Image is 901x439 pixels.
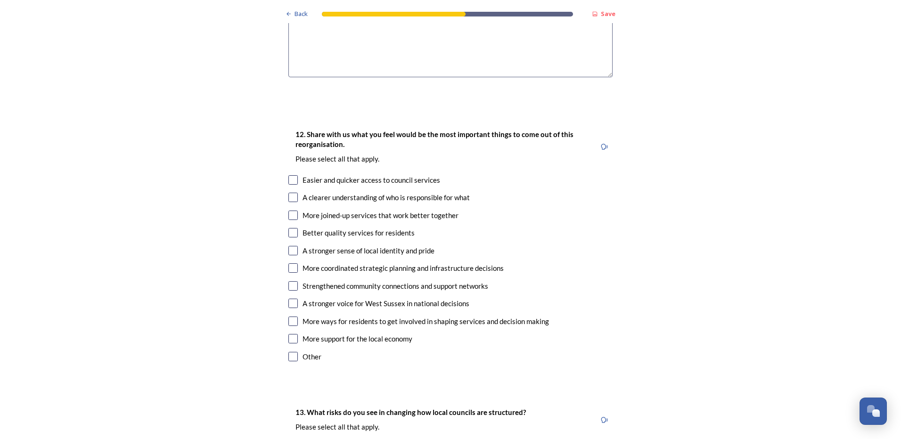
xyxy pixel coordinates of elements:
div: Easier and quicker access to council services [303,175,440,186]
div: More joined-up services that work better together [303,210,459,221]
div: More support for the local economy [303,333,412,344]
div: More ways for residents to get involved in shaping services and decision making [303,316,549,327]
strong: 13. What risks do you see in changing how local councils are structured? [295,408,526,416]
span: Back [295,9,308,18]
div: Strengthened community connections and support networks [303,281,488,292]
div: A clearer understanding of who is responsible for what [303,192,470,203]
button: Open Chat [860,398,887,425]
div: More coordinated strategic planning and infrastructure decisions [303,263,504,274]
strong: 12. Share with us what you feel would be the most important things to come out of this reorganisa... [295,130,575,148]
strong: Save [601,9,615,18]
div: Better quality services for residents [303,228,415,238]
p: Please select all that apply. [295,154,589,164]
div: A stronger voice for West Sussex in national decisions [303,298,469,309]
div: A stronger sense of local identity and pride [303,245,434,256]
div: Other [303,351,321,362]
p: Please select all that apply. [295,422,526,432]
